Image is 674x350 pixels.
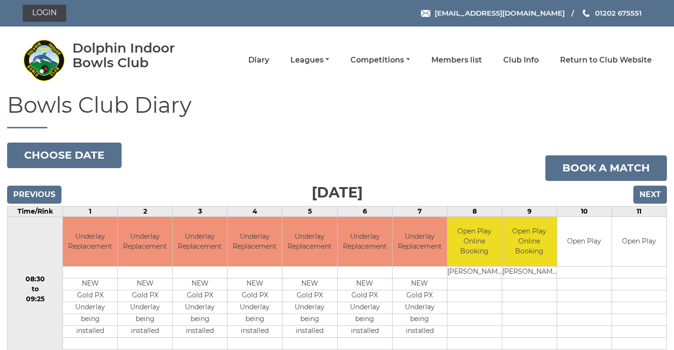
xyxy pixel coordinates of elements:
[228,206,282,216] td: 4
[173,314,227,326] td: being
[228,217,282,267] td: Underlay Replacement
[583,9,589,17] img: Phone us
[63,290,117,302] td: Gold PX
[173,302,227,314] td: Underlay
[393,302,447,314] td: Underlay
[118,302,172,314] td: Underlay
[173,206,228,216] td: 3
[502,267,557,278] td: [PERSON_NAME]
[63,206,118,216] td: 1
[23,5,66,22] a: Login
[282,206,337,216] td: 5
[63,278,117,290] td: NEW
[7,143,122,168] button: Choose date
[338,278,392,290] td: NEW
[435,9,565,18] span: [EMAIL_ADDRESS][DOMAIN_NAME]
[447,267,502,278] td: [PERSON_NAME]
[118,326,172,338] td: installed
[503,55,539,65] a: Club Info
[502,206,557,216] td: 9
[338,302,392,314] td: Underlay
[248,55,269,65] a: Diary
[63,314,117,326] td: being
[338,290,392,302] td: Gold PX
[612,217,666,267] td: Open Play
[502,217,557,267] td: Open Play Online Booking
[173,290,227,302] td: Gold PX
[557,217,612,267] td: Open Play
[612,206,666,216] td: 11
[393,278,447,290] td: NEW
[173,278,227,290] td: NEW
[350,55,410,65] a: Competitions
[7,93,667,128] h1: Bowls Club Diary
[393,326,447,338] td: installed
[8,206,63,216] td: Time/Rink
[228,314,282,326] td: being
[118,278,172,290] td: NEW
[447,206,502,216] td: 8
[228,302,282,314] td: Underlay
[7,186,61,204] input: Previous
[23,39,65,81] img: Dolphin Indoor Bowls Club
[282,326,337,338] td: installed
[338,314,392,326] td: being
[63,302,117,314] td: Underlay
[282,217,337,267] td: Underlay Replacement
[393,290,447,302] td: Gold PX
[545,155,667,181] a: Book a match
[118,206,173,216] td: 2
[338,326,392,338] td: installed
[595,9,642,18] span: 01202 675551
[173,326,227,338] td: installed
[228,278,282,290] td: NEW
[393,217,447,267] td: Underlay Replacement
[228,290,282,302] td: Gold PX
[337,206,392,216] td: 6
[282,278,337,290] td: NEW
[118,314,172,326] td: being
[431,55,482,65] a: Members list
[393,314,447,326] td: being
[421,10,430,17] img: Email
[421,8,565,18] a: Email [EMAIL_ADDRESS][DOMAIN_NAME]
[392,206,447,216] td: 7
[228,326,282,338] td: installed
[118,290,172,302] td: Gold PX
[63,217,117,267] td: Underlay Replacement
[63,326,117,338] td: installed
[447,217,502,267] td: Open Play Online Booking
[560,55,652,65] a: Return to Club Website
[557,206,612,216] td: 10
[72,41,202,70] div: Dolphin Indoor Bowls Club
[282,290,337,302] td: Gold PX
[282,314,337,326] td: being
[282,302,337,314] td: Underlay
[581,8,642,18] a: Phone us 01202 675551
[290,55,329,65] a: Leagues
[173,217,227,267] td: Underlay Replacement
[118,217,172,267] td: Underlay Replacement
[633,186,667,204] input: Next
[338,217,392,267] td: Underlay Replacement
